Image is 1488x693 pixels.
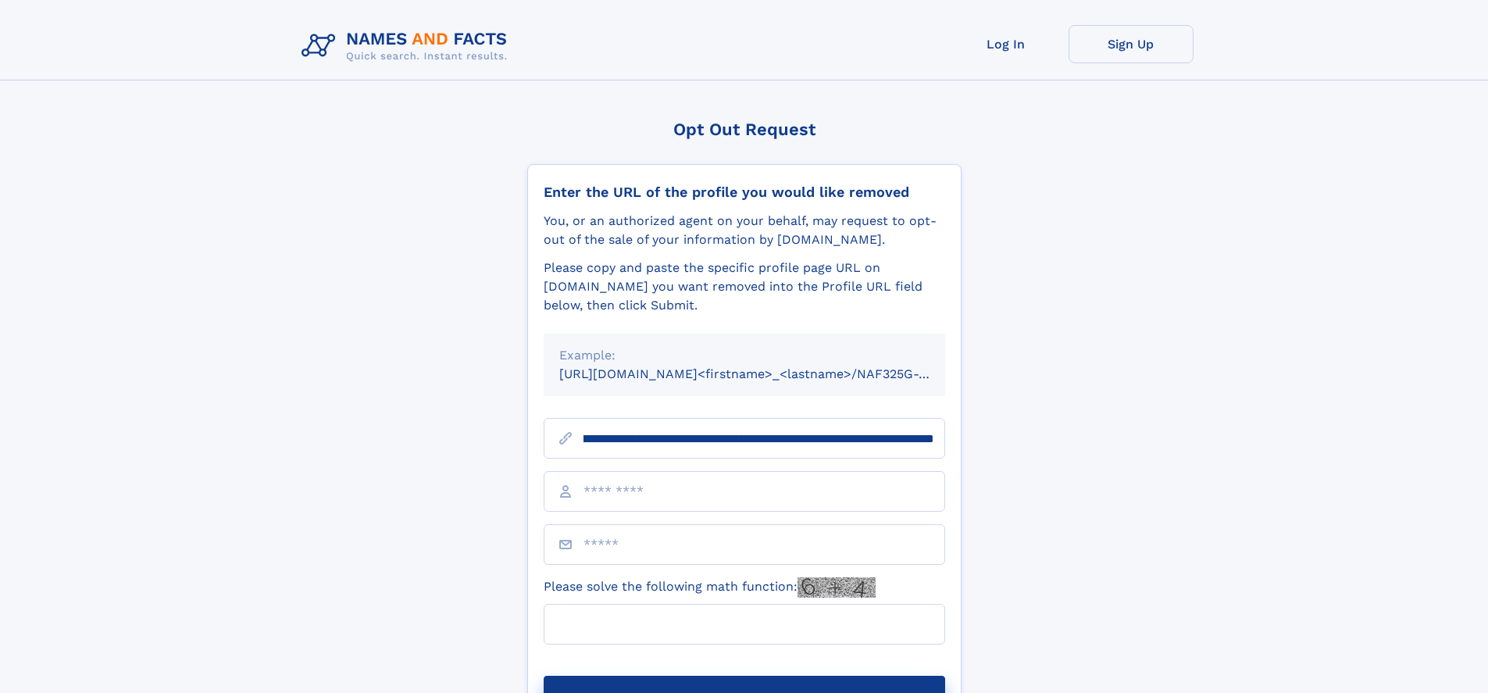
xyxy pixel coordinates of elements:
[544,259,945,315] div: Please copy and paste the specific profile page URL on [DOMAIN_NAME] you want removed into the Pr...
[559,346,930,365] div: Example:
[544,577,876,598] label: Please solve the following math function:
[944,25,1069,63] a: Log In
[559,366,975,381] small: [URL][DOMAIN_NAME]<firstname>_<lastname>/NAF325G-xxxxxxxx
[527,120,962,139] div: Opt Out Request
[544,212,945,249] div: You, or an authorized agent on your behalf, may request to opt-out of the sale of your informatio...
[1069,25,1194,63] a: Sign Up
[295,25,520,67] img: Logo Names and Facts
[544,184,945,201] div: Enter the URL of the profile you would like removed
